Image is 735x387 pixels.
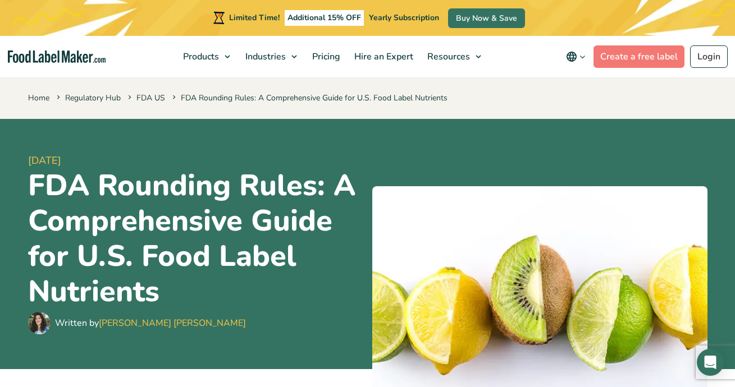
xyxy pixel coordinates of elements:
[28,168,363,309] h1: FDA Rounding Rules: A Comprehensive Guide for U.S. Food Label Nutrients
[99,317,246,329] a: [PERSON_NAME] [PERSON_NAME]
[229,12,280,23] span: Limited Time!
[239,36,303,77] a: Industries
[421,36,487,77] a: Resources
[170,93,448,103] span: FDA Rounding Rules: A Comprehensive Guide for U.S. Food Label Nutrients
[242,50,287,63] span: Industries
[424,50,471,63] span: Resources
[348,36,418,77] a: Hire an Expert
[180,50,220,63] span: Products
[28,153,363,168] span: [DATE]
[697,349,724,376] div: Open Intercom Messenger
[55,316,246,330] div: Written by
[65,93,121,103] a: Regulatory Hub
[305,36,345,77] a: Pricing
[28,312,51,334] img: Maria Abi Hanna - Food Label Maker
[309,50,341,63] span: Pricing
[285,10,364,26] span: Additional 15% OFF
[28,93,49,103] a: Home
[690,45,728,68] a: Login
[594,45,684,68] a: Create a free label
[369,12,439,23] span: Yearly Subscription
[136,93,165,103] a: FDA US
[448,8,525,28] a: Buy Now & Save
[176,36,236,77] a: Products
[351,50,414,63] span: Hire an Expert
